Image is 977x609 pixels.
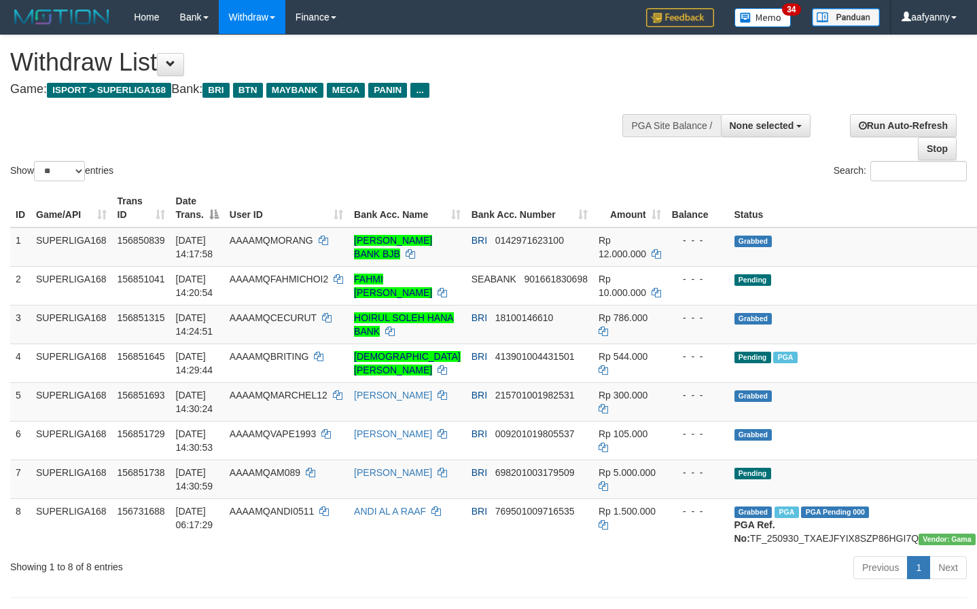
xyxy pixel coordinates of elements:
a: HOIRUL SOLEH HANA BANK [354,312,454,337]
b: PGA Ref. No: [734,519,775,544]
span: Copy 009201019805537 to clipboard [495,428,575,439]
img: Feedback.jpg [646,8,714,27]
span: PANIN [368,83,407,98]
span: Marked by aafromsomean [775,506,798,518]
span: BRI [472,428,487,439]
span: Rp 786.000 [599,312,647,323]
div: - - - [672,504,724,518]
button: None selected [721,114,811,137]
span: ... [410,83,429,98]
a: [PERSON_NAME] [354,428,432,439]
span: Vendor URL: https://trx31.1velocity.biz [919,534,976,545]
span: Pending [734,274,771,286]
th: Date Trans.: activate to sort column descending [171,189,224,227]
div: - - - [672,272,724,286]
span: [DATE] 14:30:53 [176,428,213,453]
span: Pending [734,352,771,363]
span: SEABANK [472,274,516,284]
span: Copy 18100146610 to clipboard [495,312,554,323]
span: Rp 12.000.000 [599,235,646,259]
span: AAAAMQVAPE1993 [230,428,316,439]
span: 156851738 [118,467,165,478]
a: [PERSON_NAME] [354,390,432,401]
span: 156850839 [118,235,165,246]
a: Run Auto-Refresh [850,114,957,137]
span: BRI [472,506,487,517]
span: Copy 769501009716535 to clipboard [495,506,575,517]
span: [DATE] 14:29:44 [176,351,213,375]
span: [DATE] 14:30:24 [176,390,213,414]
span: Rp 5.000.000 [599,467,656,478]
span: Grabbed [734,236,772,247]
span: Rp 10.000.000 [599,274,646,298]
a: Previous [853,556,908,579]
span: AAAAMQMARCHEL12 [230,390,327,401]
td: 2 [10,266,31,305]
input: Search: [870,161,967,181]
span: Rp 544.000 [599,351,647,362]
div: PGA Site Balance / [622,114,720,137]
span: PGA Pending [801,506,869,518]
td: SUPERLIGA168 [31,305,112,344]
span: Rp 105.000 [599,428,647,439]
span: AAAAMQMORANG [230,235,313,246]
h4: Game: Bank: [10,83,638,96]
span: [DATE] 14:24:51 [176,312,213,337]
span: 34 [782,3,800,16]
span: ISPORT > SUPERLIGA168 [47,83,171,98]
span: BRI [472,390,487,401]
img: panduan.png [812,8,880,26]
span: AAAAMQAM089 [230,467,300,478]
span: Copy 901661830698 to clipboard [525,274,588,284]
a: FAHMI [PERSON_NAME] [354,274,432,298]
th: ID [10,189,31,227]
span: Rp 300.000 [599,390,647,401]
span: [DATE] 14:17:58 [176,235,213,259]
div: - - - [672,234,724,247]
div: - - - [672,311,724,325]
td: 7 [10,460,31,498]
img: MOTION_logo.png [10,7,113,27]
img: Button%20Memo.svg [734,8,792,27]
span: Pending [734,468,771,479]
td: 6 [10,421,31,460]
span: Copy 413901004431501 to clipboard [495,351,575,362]
td: SUPERLIGA168 [31,227,112,267]
span: BRI [472,235,487,246]
a: [PERSON_NAME] [354,467,432,478]
div: - - - [672,466,724,479]
span: Grabbed [734,506,772,518]
span: [DATE] 14:20:54 [176,274,213,298]
span: None selected [730,120,794,131]
span: 156851693 [118,390,165,401]
td: 3 [10,305,31,344]
td: SUPERLIGA168 [31,266,112,305]
span: Copy 698201003179509 to clipboard [495,467,575,478]
th: Bank Acc. Number: activate to sort column ascending [466,189,593,227]
span: BRI [472,351,487,362]
span: 156851041 [118,274,165,284]
td: 1 [10,227,31,267]
div: - - - [672,427,724,441]
a: Stop [918,137,957,160]
span: BRI [202,83,229,98]
span: MAYBANK [266,83,323,98]
a: [DEMOGRAPHIC_DATA][PERSON_NAME] [354,351,461,375]
span: AAAAMQFAHMICHOI2 [230,274,328,284]
th: Balance [667,189,729,227]
th: User ID: activate to sort column ascending [224,189,349,227]
span: Grabbed [734,313,772,325]
td: 4 [10,344,31,382]
span: MEGA [327,83,366,98]
th: Bank Acc. Name: activate to sort column ascending [349,189,466,227]
span: Grabbed [734,390,772,402]
span: 156851315 [118,312,165,323]
h1: Withdraw List [10,49,638,76]
label: Show entries [10,161,113,181]
td: SUPERLIGA168 [31,382,112,421]
span: Rp 1.500.000 [599,506,656,517]
a: Next [929,556,967,579]
span: 156851729 [118,428,165,439]
span: Grabbed [734,429,772,441]
a: ANDI AL A RAAF [354,506,426,517]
